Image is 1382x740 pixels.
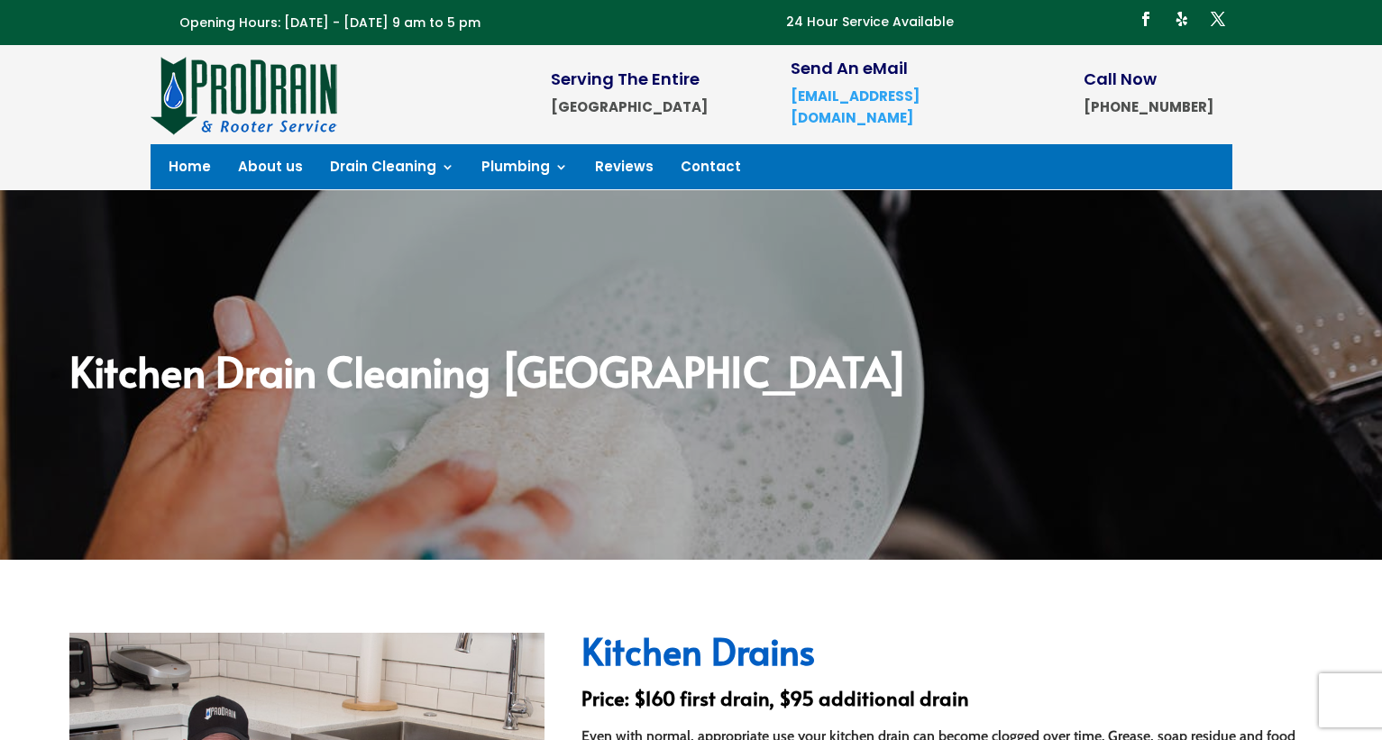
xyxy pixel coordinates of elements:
a: Home [169,160,211,180]
span: Send An eMail [791,57,908,79]
p: 24 Hour Service Available [786,12,954,33]
a: About us [238,160,303,180]
a: Follow on Yelp [1167,5,1196,33]
a: Plumbing [481,160,568,180]
a: Follow on X [1204,5,1232,33]
a: Reviews [595,160,654,180]
span: Call Now [1084,68,1157,90]
h3: Price: $160 first drain, $95 additional drain [581,688,1313,717]
strong: [PHONE_NUMBER] [1084,97,1213,116]
a: [EMAIL_ADDRESS][DOMAIN_NAME] [791,87,920,127]
a: Drain Cleaning [330,160,454,180]
h2: Kitchen Drains [581,633,1313,678]
strong: [GEOGRAPHIC_DATA] [551,97,708,116]
span: Opening Hours: [DATE] - [DATE] 9 am to 5 pm [179,14,480,32]
a: Contact [681,160,741,180]
a: Follow on Facebook [1131,5,1160,33]
span: Serving The Entire [551,68,700,90]
h2: Kitchen Drain Cleaning [GEOGRAPHIC_DATA] [69,350,1313,400]
img: site-logo-100h [151,54,339,135]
